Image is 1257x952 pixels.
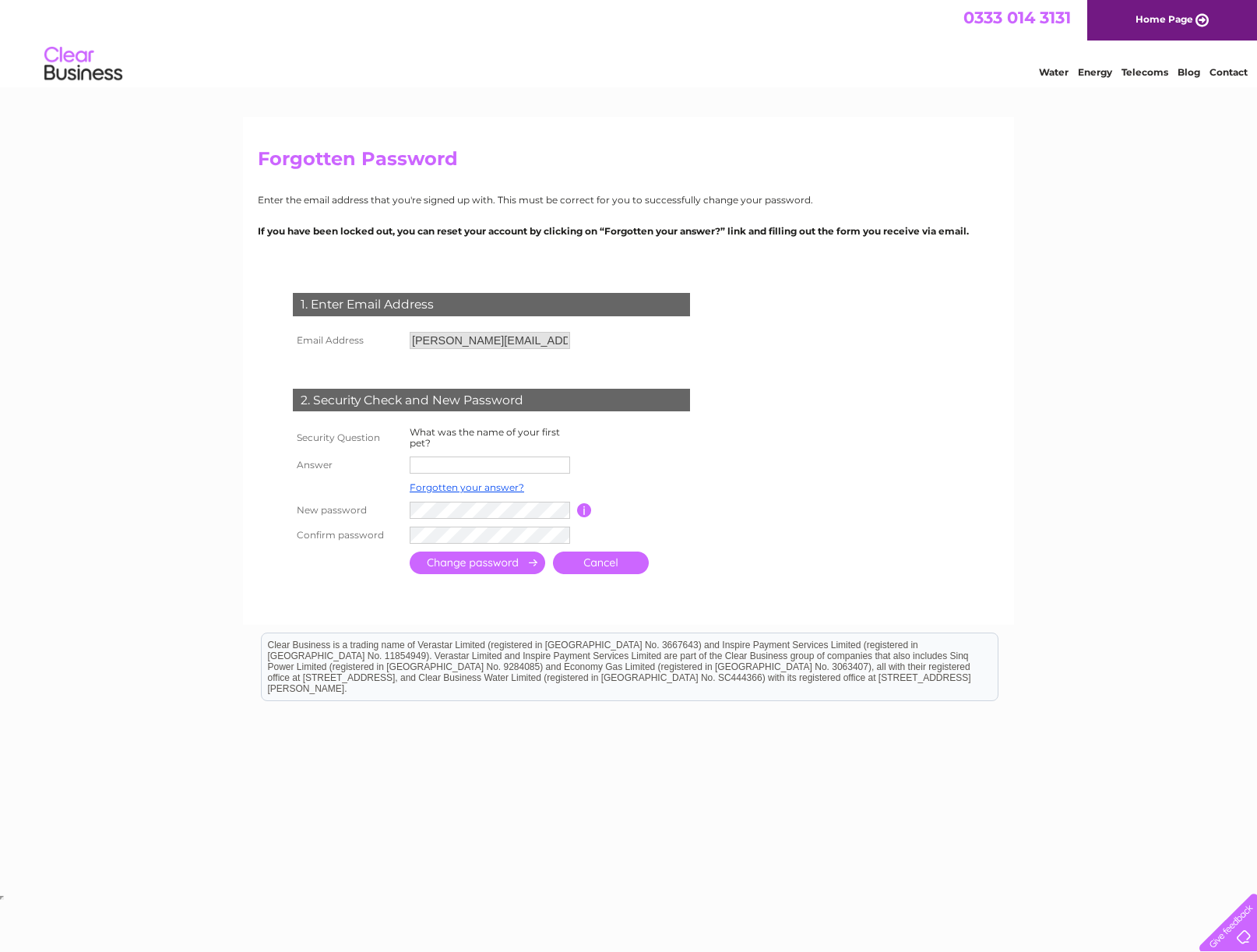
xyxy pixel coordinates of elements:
a: Water [1039,66,1069,78]
input: Information [577,503,592,517]
h2: Forgotten Password [258,148,999,178]
th: Email Address [289,328,406,353]
a: Cancel [553,552,649,574]
a: Blog [1178,66,1200,78]
th: New password [289,498,406,523]
p: If you have been locked out, you can reset your account by clicking on “Forgotten your answer?” l... [258,224,999,238]
th: Answer [289,453,406,478]
a: Telecoms [1121,66,1168,78]
label: What was the name of your first pet? [410,426,560,449]
th: Confirm password [289,523,406,548]
a: Energy [1078,66,1112,78]
th: Security Question [289,423,406,453]
a: Forgotten your answer? [410,481,524,493]
img: logo.png [44,41,123,88]
p: Enter the email address that you're signed up with. This must be correct for you to successfully ... [258,192,999,207]
div: 2. Security Check and New Password [293,389,690,412]
a: Contact [1209,66,1248,78]
div: 1. Enter Email Address [293,293,690,316]
input: Submit [410,552,545,574]
div: Clear Business is a trading name of Verastar Limited (registered in [GEOGRAPHIC_DATA] No. 3667643... [262,9,998,76]
a: 0333 014 3131 [963,8,1071,27]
